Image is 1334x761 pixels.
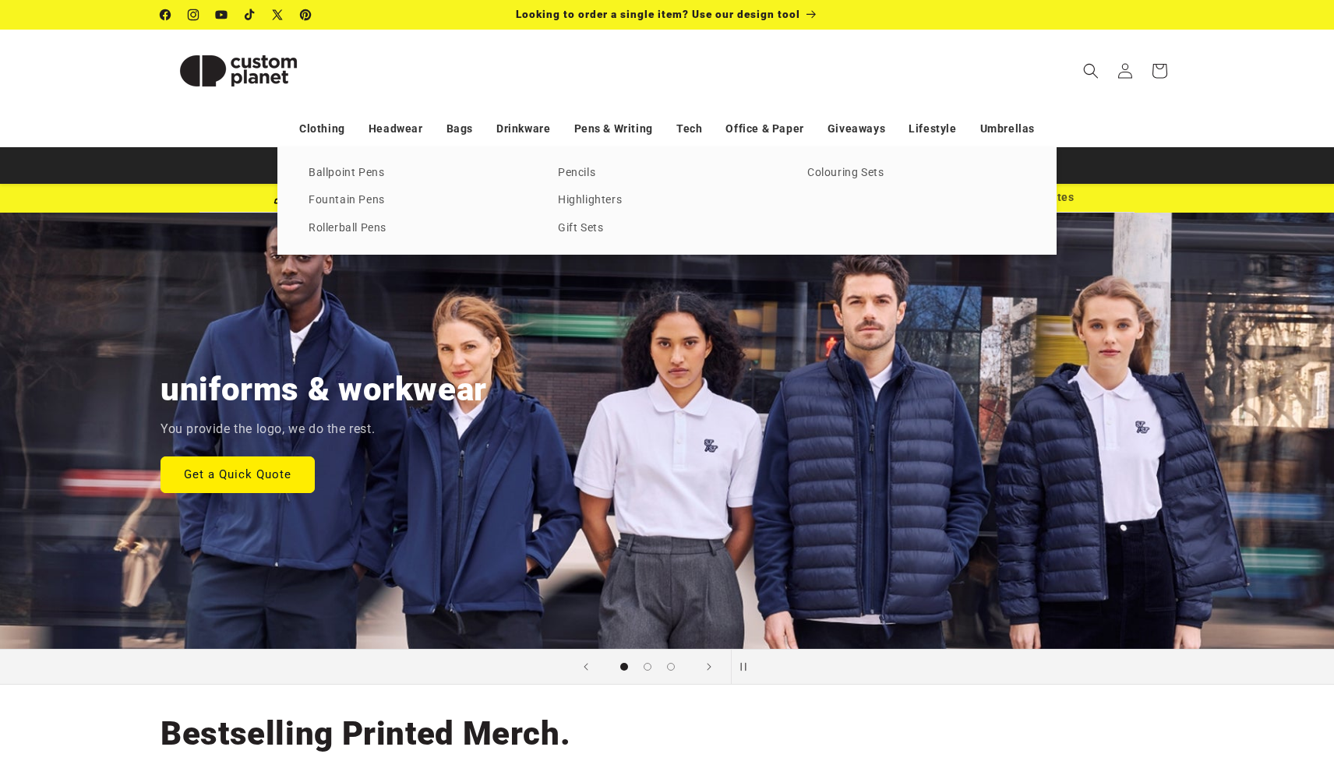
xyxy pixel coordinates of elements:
a: Pencils [558,163,776,184]
p: You provide the logo, we do the rest. [161,418,375,441]
iframe: Chat Widget [1256,686,1334,761]
summary: Search [1074,54,1108,88]
button: Next slide [692,650,726,684]
a: Umbrellas [980,115,1035,143]
a: Custom Planet [155,30,323,111]
a: Colouring Sets [807,163,1025,184]
button: Load slide 2 of 3 [636,655,659,678]
a: Fountain Pens [309,190,527,211]
a: Ballpoint Pens [309,163,527,184]
a: Gift Sets [558,218,776,239]
a: Bags [446,115,473,143]
a: Drinkware [496,115,550,143]
a: Rollerball Pens [309,218,527,239]
a: Office & Paper [725,115,803,143]
span: Looking to order a single item? Use our design tool [516,8,800,20]
a: Giveaways [828,115,885,143]
a: Get a Quick Quote [161,456,315,492]
a: Highlighters [558,190,776,211]
a: Clothing [299,115,345,143]
button: Pause slideshow [731,650,765,684]
a: Lifestyle [909,115,956,143]
h2: Bestselling Printed Merch. [161,713,570,755]
button: Previous slide [569,650,603,684]
button: Load slide 1 of 3 [612,655,636,678]
h2: uniforms & workwear [161,368,487,410]
a: Tech [676,115,702,143]
a: Pens & Writing [574,115,653,143]
a: Headwear [369,115,423,143]
img: Custom Planet [161,36,316,106]
button: Load slide 3 of 3 [659,655,683,678]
